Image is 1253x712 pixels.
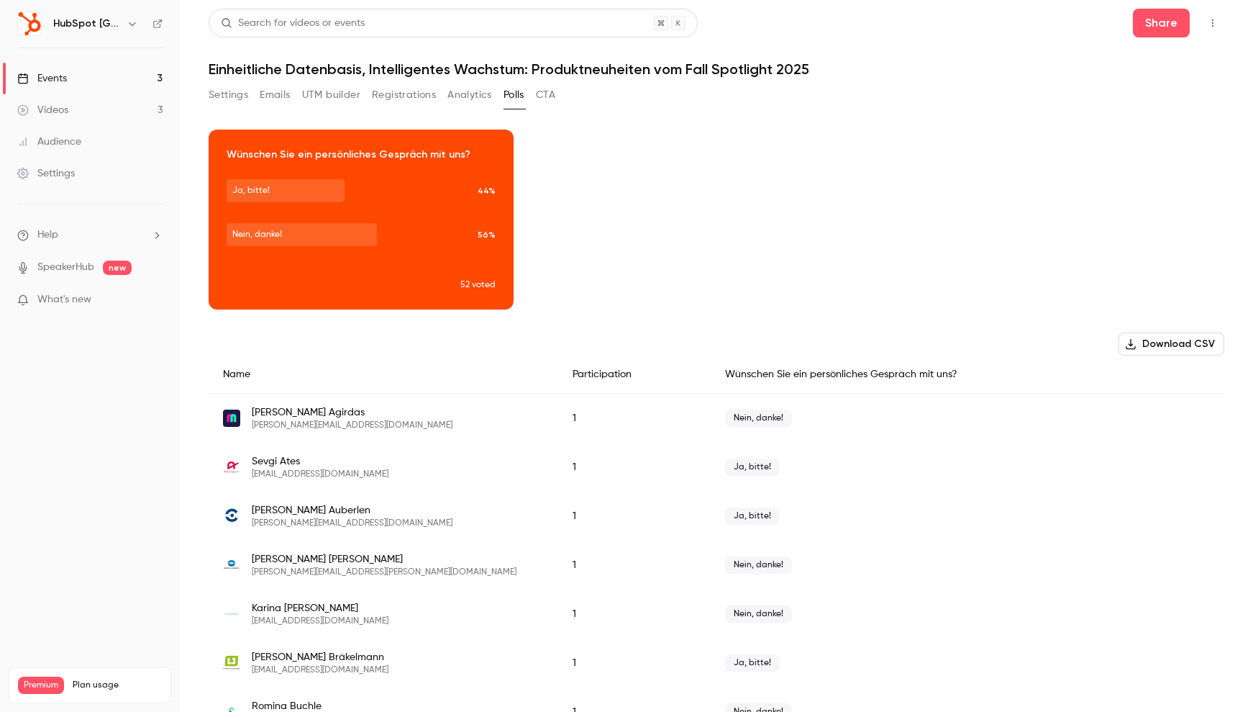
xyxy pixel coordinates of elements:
button: Share [1133,9,1190,37]
button: Registrations [372,84,436,107]
button: Settings [209,84,248,107]
span: Ja, bitte! [725,508,780,525]
span: Nein, danke! [725,410,792,427]
div: 1 [558,492,711,541]
div: dirk.auberlen@compacer.com [209,492,1224,541]
div: 1 [558,394,711,443]
div: sevgi@atesspirit.io [209,443,1224,492]
span: [PERSON_NAME][EMAIL_ADDRESS][PERSON_NAME][DOMAIN_NAME] [252,567,516,578]
span: [PERSON_NAME] [PERSON_NAME] [252,552,516,567]
div: 1 [558,541,711,590]
button: Download CSV [1118,333,1224,356]
div: 1 [558,639,711,688]
a: SpeakerHub [37,260,94,275]
iframe: Noticeable Trigger [145,294,163,307]
div: Audience [17,135,81,149]
h6: HubSpot [GEOGRAPHIC_DATA] [53,17,121,31]
button: Emails [260,84,290,107]
img: compacer.com [223,508,240,525]
span: [PERSON_NAME] Bräkelmann [252,650,388,664]
img: atesspirit.io [223,459,240,476]
span: [EMAIL_ADDRESS][DOMAIN_NAME] [252,664,388,676]
span: Ja, bitte! [725,459,780,476]
span: Plan usage [73,680,162,691]
button: UTM builder [302,84,360,107]
span: What's new [37,292,91,307]
button: CTA [536,84,555,107]
div: Participation [558,356,711,394]
span: Nein, danke! [725,556,792,574]
div: 1 [558,443,711,492]
span: Nein, danke! [725,605,792,623]
div: 1 [558,590,711,639]
div: Name [209,356,558,394]
img: HubSpot Germany [18,12,41,35]
span: [EMAIL_ADDRESS][DOMAIN_NAME] [252,616,388,627]
span: Karina [PERSON_NAME] [252,601,388,616]
div: Settings [17,166,75,181]
div: Search for videos or events [221,16,365,31]
button: Analytics [447,84,492,107]
div: Wünschen Sie ein persönliches Gespräch mit uns? [711,356,1224,394]
span: Sevgi Ates [252,454,388,469]
div: p.braekelmann@langebartelsdruck.de [209,639,1224,688]
span: Premium [18,677,64,694]
span: Ja, bitte! [725,654,780,672]
button: Polls [504,84,524,107]
span: [EMAIL_ADDRESS][DOMAIN_NAME] [252,469,388,480]
div: kbossen@conbato.de [209,590,1224,639]
li: help-dropdown-opener [17,227,163,243]
span: [PERSON_NAME] Agirdas [252,405,452,420]
img: langebartelsdruck.de [223,654,240,672]
span: [PERSON_NAME][EMAIL_ADDRESS][DOMAIN_NAME] [252,518,452,529]
h1: Einheitliche Datenbasis, Intelligentes Wachstum: Produktneuheiten vom Fall Spotlight 2025 [209,60,1224,78]
span: new [103,261,132,275]
span: [PERSON_NAME] Auberlen [252,503,452,518]
span: Help [37,227,58,243]
div: Videos [17,103,68,117]
div: Events [17,71,67,86]
div: yusuf.agirdas@maibornwolff.de [209,394,1224,443]
img: konicaminolta.de [223,556,240,574]
div: tim.beckmann@konicaminolta.de [209,541,1224,590]
span: [PERSON_NAME][EMAIL_ADDRESS][DOMAIN_NAME] [252,420,452,431]
img: conbato.de [223,605,240,623]
img: maibornwolff.de [223,410,240,427]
